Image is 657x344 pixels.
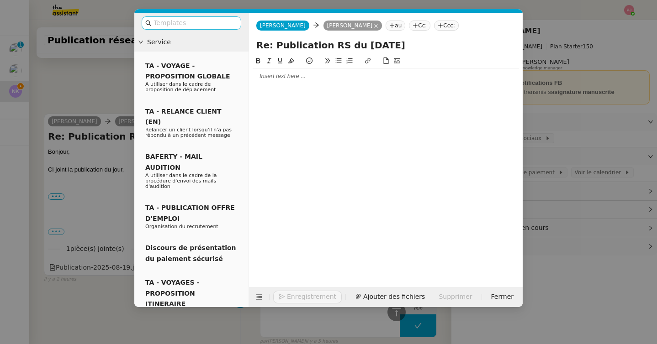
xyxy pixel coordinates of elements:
span: Discours de présentation du paiement sécurisé [145,244,236,262]
button: Fermer [486,291,519,303]
nz-tag: [PERSON_NAME] [323,21,382,31]
span: TA - RELANCE CLIENT (EN) [145,108,222,125]
span: A utiliser dans le cadre de proposition de déplacement [145,81,216,93]
div: Service [134,33,249,51]
span: Ajouter des fichiers [363,292,425,302]
span: TA - VOYAGE - PROPOSITION GLOBALE [145,62,230,80]
span: TA - VOYAGES - PROPOSITION ITINERAIRE [145,279,199,308]
button: Ajouter des fichiers [350,291,430,303]
input: Subject [256,38,515,52]
span: [PERSON_NAME] [260,22,306,29]
input: Templates [154,18,236,28]
span: Service [147,37,245,47]
span: A utiliser dans le cadre de la procédure d'envoi des mails d'audition [145,172,217,189]
span: BAFERTY - MAIL AUDITION [145,153,202,171]
span: Relancer un client lorsqu'il n'a pas répondu à un précédent message [145,127,232,138]
nz-tag: Ccc: [434,21,459,31]
span: Organisation du recrutement [145,224,218,229]
button: Supprimer [433,291,477,303]
span: Fermer [491,292,514,302]
nz-tag: Cc: [409,21,430,31]
span: TA - PUBLICATION OFFRE D'EMPLOI [145,204,235,222]
nz-tag: au [386,21,405,31]
button: Enregistrement [273,291,342,303]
